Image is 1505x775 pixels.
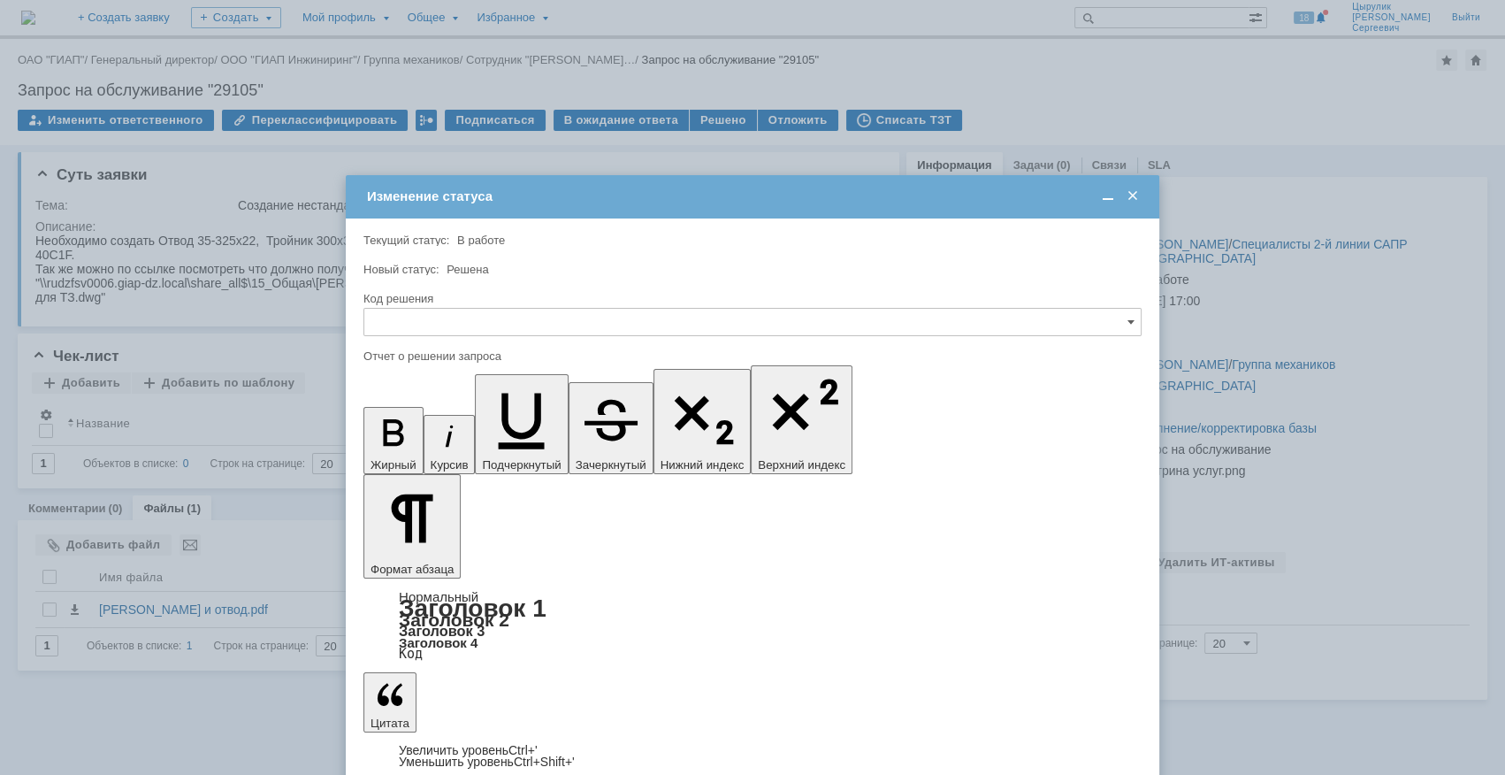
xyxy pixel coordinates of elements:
[576,458,646,472] span: Зачеркнутый
[447,263,488,276] span: Решена
[569,382,653,474] button: Зачеркнутый
[363,474,461,579] button: Формат абзаца
[758,458,845,472] span: Верхний индекс
[399,755,575,769] a: Decrease
[661,458,745,472] span: Нижний индекс
[399,646,423,662] a: Код
[367,188,1142,204] div: Изменение статуса
[1124,188,1142,204] span: Закрыть
[751,365,852,474] button: Верхний индекс
[371,458,416,472] span: Жирный
[482,458,561,472] span: Подчеркнутый
[653,369,752,474] button: Нижний индекс
[399,635,477,650] a: Заголовок 4
[363,350,1138,362] div: Отчет о решении запроса
[399,589,478,604] a: Нормальный
[363,263,439,276] label: Новый статус:
[363,745,1142,768] div: Цитата
[399,743,538,757] a: Increase
[508,743,538,757] span: Ctrl+'
[371,717,409,730] span: Цитата
[475,374,568,474] button: Подчеркнутый
[363,293,1138,304] div: Код решения
[1099,188,1117,204] span: Свернуть (Ctrl + M)
[431,458,469,472] span: Курсив
[363,234,449,247] label: Текущий статус:
[399,623,485,639] a: Заголовок 3
[514,755,575,769] span: Ctrl+Shift+'
[371,563,454,576] span: Формат абзаца
[363,672,416,733] button: Цитата
[457,234,505,247] span: В работе
[363,407,424,474] button: Жирный
[424,415,476,474] button: Курсив
[399,610,509,630] a: Заголовок 2
[363,591,1142,660] div: Формат абзаца
[399,595,546,622] a: Заголовок 1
